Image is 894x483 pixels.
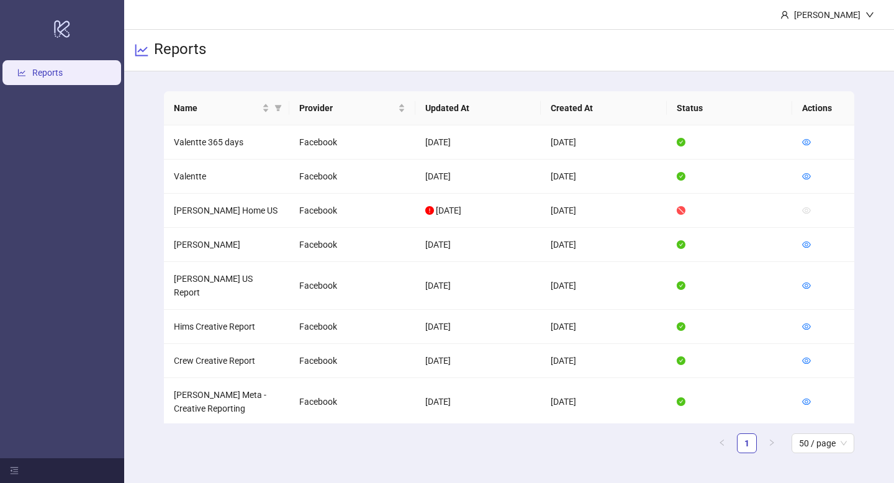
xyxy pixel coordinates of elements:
td: [DATE] [541,125,667,160]
div: [PERSON_NAME] [789,8,865,22]
li: 1 [737,433,757,453]
span: eye [802,322,811,331]
span: left [718,439,726,446]
span: Provider [299,101,395,115]
button: left [712,433,732,453]
a: eye [802,240,811,250]
td: Facebook [289,344,415,378]
span: check-circle [677,281,685,290]
td: Facebook [289,125,415,160]
button: right [762,433,782,453]
li: Next Page [762,433,782,453]
td: [DATE] [415,125,541,160]
span: eye [802,206,811,215]
span: filter [272,99,284,117]
span: user [780,11,789,19]
span: check-circle [677,356,685,365]
span: stop [677,206,685,215]
th: Actions [792,91,854,125]
td: [PERSON_NAME] [164,228,290,262]
span: 50 / page [799,434,847,453]
span: eye [802,397,811,406]
th: Name [164,91,290,125]
span: eye [802,240,811,249]
td: Facebook [289,378,415,426]
span: down [865,11,874,19]
a: eye [802,397,811,407]
td: [DATE] [541,262,667,310]
td: Facebook [289,228,415,262]
td: [DATE] [541,160,667,194]
div: Page Size [792,433,854,453]
span: check-circle [677,397,685,406]
td: [DATE] [415,344,541,378]
th: Provider [289,91,415,125]
td: [PERSON_NAME] US Report [164,262,290,310]
td: [DATE] [541,228,667,262]
span: check-circle [677,138,685,147]
span: check-circle [677,240,685,249]
a: 1 [738,434,756,453]
a: eye [802,137,811,147]
a: eye [802,356,811,366]
span: right [768,439,775,446]
td: [DATE] [541,194,667,228]
span: exclamation-circle [425,206,434,215]
span: line-chart [134,43,149,58]
td: Hims Creative Report [164,310,290,344]
td: [PERSON_NAME] Home US [164,194,290,228]
span: check-circle [677,172,685,181]
td: Facebook [289,160,415,194]
span: eye [802,356,811,365]
td: [PERSON_NAME] Meta - Creative Reporting [164,378,290,426]
td: [DATE] [541,344,667,378]
a: eye [802,322,811,332]
span: eye [802,281,811,290]
td: Valentte 365 days [164,125,290,160]
td: Crew Creative Report [164,344,290,378]
td: Facebook [289,262,415,310]
span: check-circle [677,322,685,331]
td: [DATE] [415,228,541,262]
td: [DATE] [415,310,541,344]
h3: Reports [154,40,206,61]
td: Facebook [289,194,415,228]
span: eye [802,172,811,181]
td: [DATE] [541,310,667,344]
a: eye [802,281,811,291]
th: Status [667,91,793,125]
span: filter [274,104,282,112]
th: Updated At [415,91,541,125]
span: Name [174,101,260,115]
td: [DATE] [415,262,541,310]
th: Created At [541,91,667,125]
span: [DATE] [436,205,461,215]
span: eye [802,138,811,147]
li: Previous Page [712,433,732,453]
td: [DATE] [541,378,667,426]
a: Reports [32,68,63,78]
td: [DATE] [415,160,541,194]
a: eye [802,171,811,181]
td: Facebook [289,310,415,344]
td: [DATE] [415,378,541,426]
span: menu-fold [10,466,19,475]
td: Valentte [164,160,290,194]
